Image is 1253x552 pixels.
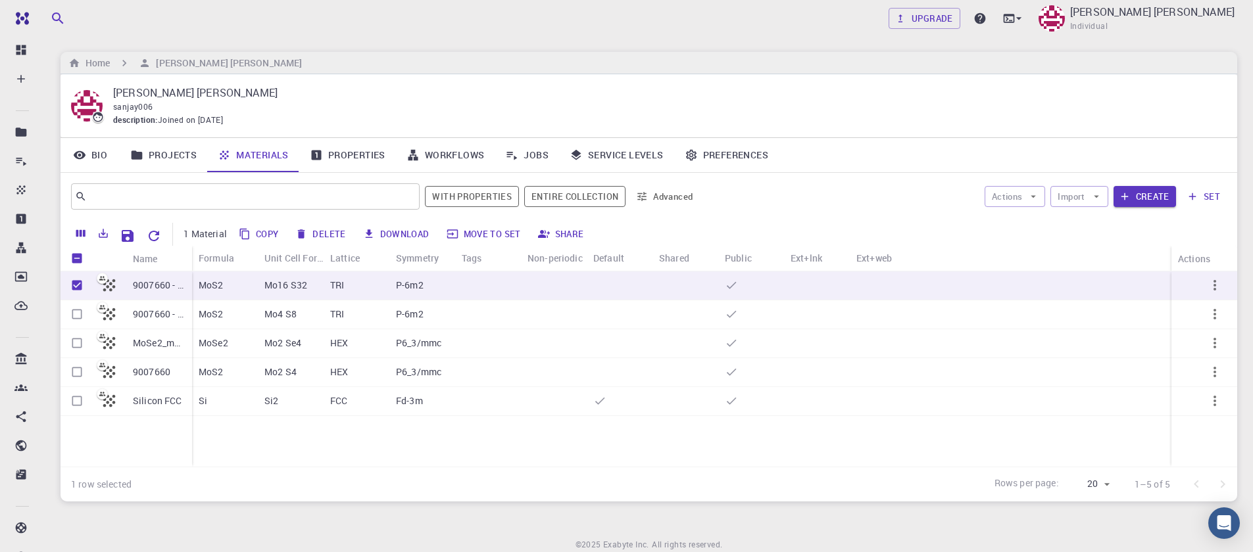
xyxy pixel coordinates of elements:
[1178,246,1210,271] div: Actions
[1050,186,1108,207] button: Import
[207,138,299,172] a: Materials
[291,223,351,244] button: Delete
[631,186,699,207] button: Advanced
[158,114,223,127] span: Joined on [DATE]
[1114,186,1176,207] button: Create
[603,539,649,549] span: Exabyte Inc.
[425,186,519,207] span: Show only materials with calculated properties
[133,308,185,321] p: 9007660 - slab [0,0,1]
[264,394,278,407] p: Si2
[462,245,482,271] div: Tags
[71,478,132,491] div: 1 row selected
[889,8,960,29] a: Upgrade
[1135,478,1170,491] p: 1–5 of 5
[784,245,850,271] div: Ext+lnk
[534,223,589,244] button: Share
[133,365,170,379] p: 9007660
[61,138,120,172] a: Bio
[330,394,347,407] p: FCC
[141,223,167,249] button: Reset Explorer Settings
[192,245,258,271] div: Formula
[425,186,519,207] button: With properties
[396,336,441,350] p: P6_3/mmc
[133,394,182,407] p: Silicon FCC
[524,186,626,207] span: Filter throughout whole library including sets (folders)
[587,245,652,271] div: Default
[330,279,344,292] p: TRI
[396,279,424,292] p: P-6m2
[359,223,435,244] button: Download
[184,227,227,241] p: 1 Material
[70,223,92,244] button: Columns
[330,365,348,379] p: HEX
[199,308,224,321] p: MoS2
[92,223,114,244] button: Export
[389,245,455,271] div: Symmetry
[199,245,234,271] div: Formula
[396,138,495,172] a: Workflows
[133,246,158,271] div: Name
[299,138,396,172] a: Properties
[93,246,126,271] div: Icon
[524,186,626,207] button: Entire collection
[985,186,1046,207] button: Actions
[330,308,344,321] p: TRI
[856,245,892,271] div: Ext+web
[330,245,360,271] div: Lattice
[114,223,141,249] button: Save Explorer Settings
[652,538,722,551] span: All rights reserved.
[235,223,284,244] button: Copy
[151,56,302,70] h6: [PERSON_NAME] [PERSON_NAME]
[659,245,689,271] div: Shared
[850,245,916,271] div: Ext+web
[264,245,324,271] div: Unit Cell Formula
[264,365,297,379] p: Mo2 S4
[264,308,297,321] p: Mo4 S8
[495,138,559,172] a: Jobs
[396,245,439,271] div: Symmetry
[1064,474,1114,494] div: 20
[330,336,348,350] p: HEX
[199,365,224,379] p: MoS2
[396,365,441,379] p: P6_3/mmc
[603,538,649,551] a: Exabyte Inc.
[324,245,389,271] div: Lattice
[652,245,718,271] div: Shared
[396,394,423,407] p: Fd-3m
[80,56,110,70] h6: Home
[264,279,307,292] p: Mo16 S32
[995,476,1059,492] p: Rows per page:
[199,336,228,350] p: MoSe2
[133,336,185,350] p: MoSe2_mp-1634_conventional_standard
[443,223,526,244] button: Move to set
[1208,507,1240,539] div: Open Intercom Messenger
[113,85,1216,101] p: [PERSON_NAME] [PERSON_NAME]
[576,538,603,551] span: © 2025
[396,308,424,321] p: P-6m2
[593,245,624,271] div: Default
[455,245,521,271] div: Tags
[1070,4,1235,20] p: [PERSON_NAME] [PERSON_NAME]
[120,138,207,172] a: Projects
[258,245,324,271] div: Unit Cell Formula
[1070,20,1108,33] span: Individual
[113,101,153,112] span: sanjay006
[528,245,583,271] div: Non-periodic
[1181,186,1227,207] button: set
[674,138,779,172] a: Preferences
[718,245,784,271] div: Public
[791,245,822,271] div: Ext+lnk
[133,279,185,292] p: 9007660 - slab [0,0,1]
[66,56,305,70] nav: breadcrumb
[1171,246,1237,271] div: Actions
[725,245,752,271] div: Public
[113,114,158,127] span: description :
[1039,5,1065,32] img: Sanjay Kumar Mahla
[199,394,207,407] p: Si
[11,12,29,25] img: logo
[126,246,192,271] div: Name
[199,279,224,292] p: MoS2
[521,245,587,271] div: Non-periodic
[264,336,301,350] p: Mo2 Se4
[559,138,674,172] a: Service Levels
